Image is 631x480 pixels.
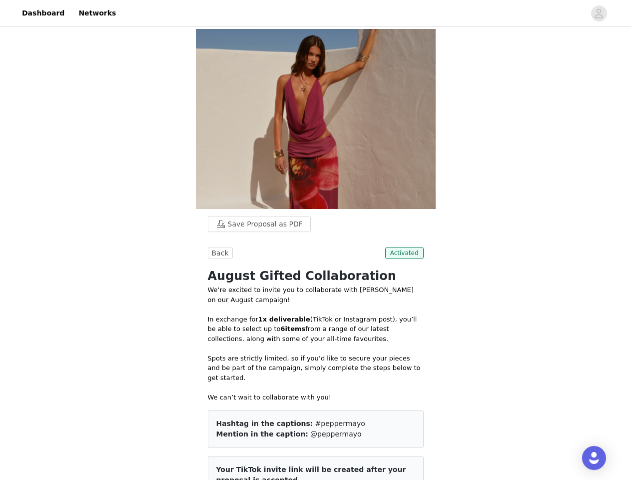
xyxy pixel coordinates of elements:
img: campaign image [196,29,436,209]
a: Networks [72,2,122,24]
strong: x deliverable [263,315,310,323]
p: We’re excited to invite you to collaborate with [PERSON_NAME] on our August campaign! [208,285,424,304]
p: In exchange for (TikTok or Instagram post), you’ll be able to select up to from a range of our la... [208,314,424,344]
p: Spots are strictly limited, so if you’d like to secure your pieces and be part of the campaign, s... [208,353,424,383]
a: Dashboard [16,2,70,24]
strong: 1 [258,315,263,323]
div: avatar [594,5,604,21]
span: @peppermayo [310,430,361,438]
strong: 6 [280,325,285,332]
div: Open Intercom Messenger [582,446,606,470]
span: Mention in the caption: [216,430,308,438]
strong: items [285,325,306,332]
span: #peppermayo [315,419,365,427]
button: Back [208,247,233,259]
span: Hashtag in the captions: [216,419,313,427]
button: Save Proposal as PDF [208,216,311,232]
p: We can’t wait to collaborate with you! [208,392,424,402]
span: Activated [385,247,424,259]
h1: August Gifted Collaboration [208,267,424,285]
